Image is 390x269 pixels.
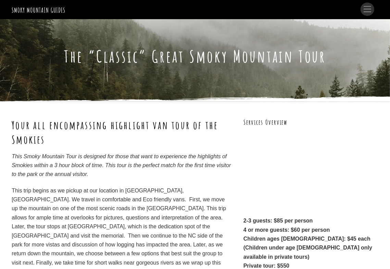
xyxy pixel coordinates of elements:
[243,218,313,224] strong: 2-3 guests: $85 per person
[243,118,378,127] h3: Services Overview
[361,3,374,16] a: Menu
[12,46,378,66] h1: The “Classic” Great Smoky Mountain Tour
[243,236,370,242] strong: Children ages [DEMOGRAPHIC_DATA]: $45 each
[12,153,231,177] em: This Smoky Mountain Tour is designed for those that want to experience the highlights of Smokies ...
[12,118,218,146] strong: Your all encompassing highlight van tour of the Smokies
[12,6,65,14] a: Smoky Mountain Guides
[243,245,372,259] strong: (Children under age [DEMOGRAPHIC_DATA] only available in private tours)
[243,227,330,233] strong: 4 or more guests: $60 per person
[243,263,289,269] strong: Private tour: $550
